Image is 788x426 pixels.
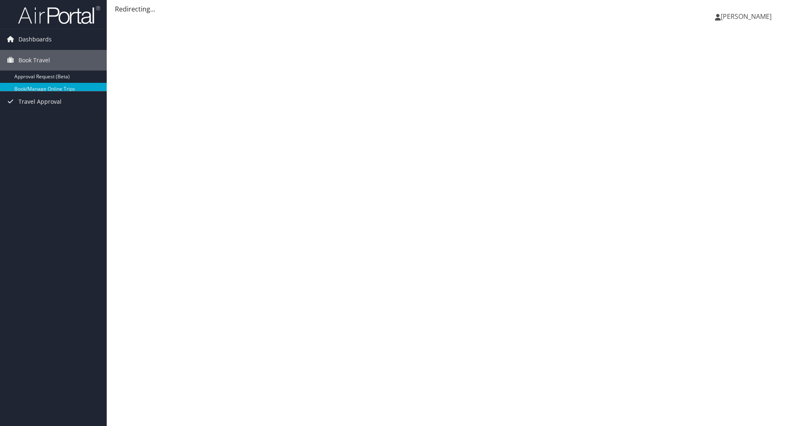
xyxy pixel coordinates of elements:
[721,12,772,21] span: [PERSON_NAME]
[18,91,62,112] span: Travel Approval
[115,4,780,14] div: Redirecting...
[18,50,50,71] span: Book Travel
[18,29,52,50] span: Dashboards
[18,5,100,25] img: airportal-logo.png
[715,4,780,29] a: [PERSON_NAME]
